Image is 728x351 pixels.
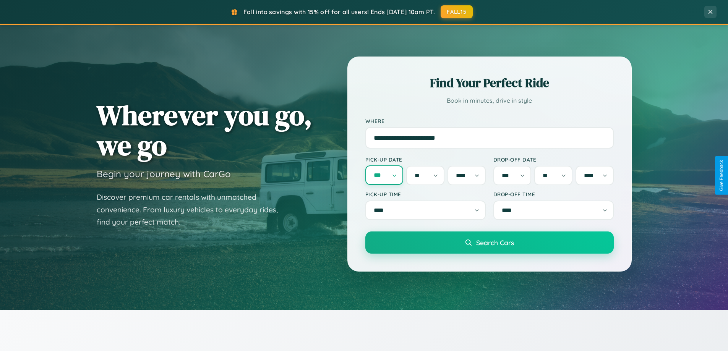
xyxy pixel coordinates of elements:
[365,95,614,106] p: Book in minutes, drive in style
[365,74,614,91] h2: Find Your Perfect Ride
[493,191,614,197] label: Drop-off Time
[719,160,724,191] div: Give Feedback
[243,8,435,16] span: Fall into savings with 15% off for all users! Ends [DATE] 10am PT.
[365,118,614,124] label: Where
[97,168,231,180] h3: Begin your journey with CarGo
[97,191,288,228] p: Discover premium car rentals with unmatched convenience. From luxury vehicles to everyday rides, ...
[365,191,486,197] label: Pick-up Time
[365,156,486,163] label: Pick-up Date
[441,5,473,18] button: FALL15
[476,238,514,247] span: Search Cars
[493,156,614,163] label: Drop-off Date
[365,231,614,254] button: Search Cars
[97,100,312,160] h1: Wherever you go, we go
